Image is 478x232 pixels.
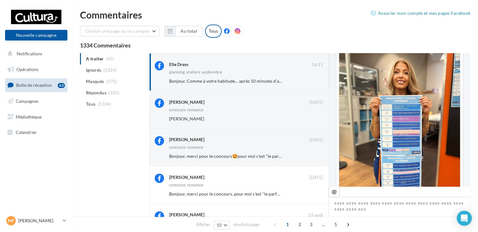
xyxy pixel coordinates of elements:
a: Boîte de réception43 [4,78,69,92]
a: Campagnes [4,95,69,108]
a: Opérations [4,63,69,76]
div: concours romance [169,183,203,187]
span: (103) [109,90,119,95]
span: 14:11 [311,62,323,68]
div: 1334 Commentaires [80,42,470,48]
span: 1 [282,219,293,229]
div: 43 [58,83,65,88]
div: [PERSON_NAME] [169,174,204,180]
i: @ [332,189,337,194]
span: Opérations [16,67,38,72]
span: Afficher [196,222,210,228]
a: Calendrier [4,126,69,139]
span: Notifications [17,51,42,56]
a: Associer mon compte et mes pages Facebook [371,9,470,17]
span: ... [318,219,328,229]
span: [DATE] [309,137,323,143]
button: @ [329,186,339,197]
button: Nouvelle campagne [5,30,67,41]
div: [PERSON_NAME] [169,136,204,143]
div: Elle Dress [169,61,188,68]
span: 10 [217,223,222,228]
span: Tous [86,101,95,107]
span: [DATE] [309,175,323,180]
span: Boîte de réception [16,82,52,88]
span: Calendrier [16,130,37,135]
span: Médiathèque [16,114,42,119]
div: [PERSON_NAME] [169,212,204,218]
span: 5 [331,219,341,229]
span: Masqués [86,78,104,85]
div: Commentaires [80,10,470,19]
span: MF [8,218,14,224]
span: Répondus [86,90,106,96]
span: (1014) [104,68,117,73]
div: concours romance [169,108,203,112]
span: résultats/page [233,222,259,228]
a: MF [PERSON_NAME] [5,215,67,227]
button: Au total [175,26,202,36]
span: Bonjour, merci pour le concours🤩pour moi c'est "le parfum du bonheur est plus fort sous la pluie"... [169,153,425,159]
div: concours romance [169,145,203,149]
span: Bonjour, merci pour le concours, pour moi c'est "le parfum du bonheur est plus fort sous la pluie... [169,191,411,196]
span: 3 [306,219,316,229]
span: 23 août [308,213,323,218]
span: Choisir une page ou un compte [85,28,149,34]
div: Tous [205,25,222,38]
div: [PERSON_NAME] [169,99,204,105]
button: Au total [164,26,202,36]
span: Campagnes [16,98,38,104]
span: (175) [106,79,117,84]
button: Notifications [4,47,66,60]
button: Choisir une page ou un compte [80,26,159,36]
span: Ignorés [86,67,101,73]
span: [PERSON_NAME] [169,116,204,121]
p: [PERSON_NAME] [18,218,60,224]
button: 10 [214,221,230,229]
span: (1334) [98,102,111,107]
span: [DATE] [309,100,323,105]
div: Open Intercom Messenger [457,211,472,226]
a: Médiathèque [4,110,69,124]
span: 2 [295,219,305,229]
div: planning ateliers septembre [169,70,222,74]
